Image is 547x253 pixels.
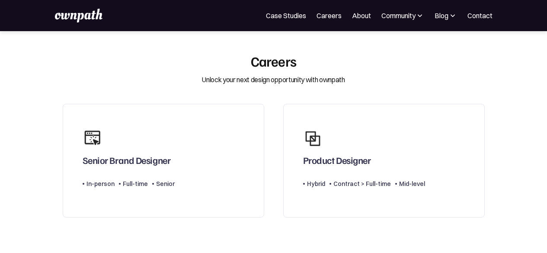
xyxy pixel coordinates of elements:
a: Contact [467,10,493,21]
a: Careers [317,10,342,21]
div: Blog [435,10,457,21]
div: Product Designer [303,154,371,166]
div: Community [381,10,424,21]
a: Case Studies [266,10,306,21]
div: Full-time [123,179,148,189]
div: Careers [251,53,297,69]
div: In-person [86,179,115,189]
a: Product DesignerHybridContract > Full-timeMid-level [283,104,485,217]
div: Community [381,10,416,21]
div: Blog [435,10,448,21]
a: About [352,10,371,21]
div: Senior Brand Designer [83,154,171,166]
a: Senior Brand DesignerIn-personFull-timeSenior [63,104,264,217]
div: Contract > Full-time [333,179,391,189]
div: Hybrid [307,179,325,189]
div: Mid-level [399,179,425,189]
div: Unlock your next design opportunity with ownpath [202,74,345,85]
div: Senior [156,179,175,189]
